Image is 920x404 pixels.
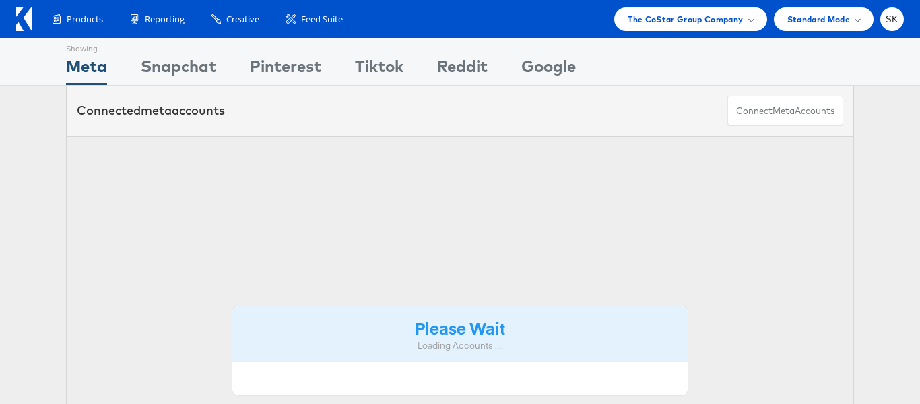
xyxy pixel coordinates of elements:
[521,55,576,85] div: Google
[66,38,107,55] div: Showing
[355,55,403,85] div: Tiktok
[250,55,321,85] div: Pinterest
[141,55,216,85] div: Snapchat
[773,105,795,117] span: meta
[886,15,898,24] span: SK
[77,102,225,119] div: Connected accounts
[145,13,185,26] span: Reporting
[415,316,505,339] strong: Please Wait
[226,13,259,26] span: Creative
[727,96,843,126] button: ConnectmetaAccounts
[242,339,678,352] div: Loading Accounts ....
[67,13,103,26] span: Products
[437,55,488,85] div: Reddit
[141,103,172,118] span: meta
[66,55,107,85] div: Meta
[301,13,343,26] span: Feed Suite
[787,12,850,26] span: Standard Mode
[628,12,743,26] span: The CoStar Group Company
